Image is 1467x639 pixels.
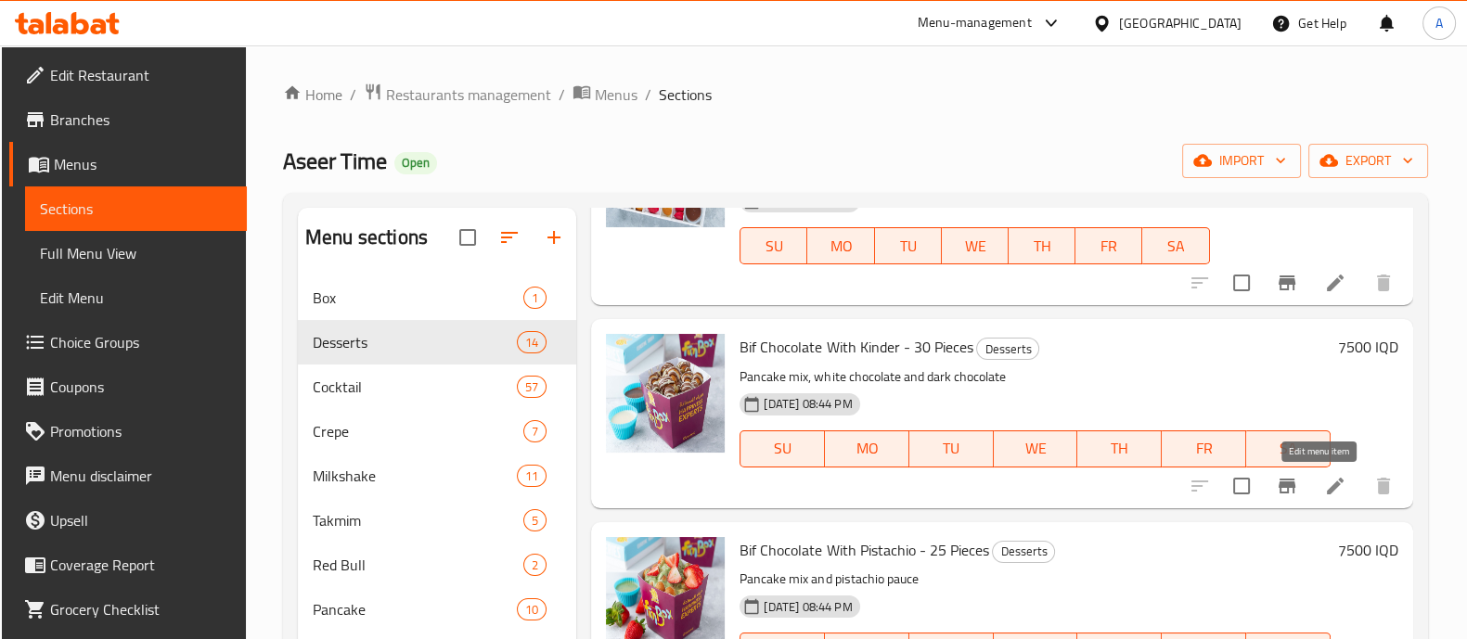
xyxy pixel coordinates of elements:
[298,454,576,498] div: Milkshake11
[1075,227,1142,264] button: FR
[283,140,387,182] span: Aseer Time
[350,83,356,106] li: /
[942,227,1009,264] button: WE
[1169,435,1239,462] span: FR
[992,541,1055,563] div: Desserts
[1308,144,1428,178] button: export
[1150,233,1202,260] span: SA
[949,233,1001,260] span: WE
[918,12,1032,34] div: Menu-management
[313,509,523,531] span: Takmim
[9,498,247,543] a: Upsell
[298,275,576,320] div: Box1
[740,568,1330,591] p: Pancake mix and pistachio pauce
[875,227,942,264] button: TU
[9,409,247,454] a: Promotions
[1324,272,1346,294] a: Edit menu item
[298,587,576,632] div: Pancake10
[386,83,551,106] span: Restaurants management
[517,376,547,398] div: items
[659,83,712,106] span: Sections
[1119,13,1242,33] div: [GEOGRAPHIC_DATA]
[518,334,546,351] span: 14
[50,509,232,531] span: Upsell
[50,109,232,131] span: Branches
[1338,334,1398,360] h6: 7500 IQD
[50,554,232,576] span: Coverage Report
[832,435,902,462] span: MO
[1435,13,1443,33] span: A
[9,543,247,587] a: Coverage Report
[517,465,547,487] div: items
[740,536,988,564] span: Bif Chocolate With Pistachio - 25 Pieces
[740,430,825,467] button: SU
[1361,464,1406,508] button: delete
[1254,435,1323,462] span: SA
[1197,149,1286,173] span: import
[523,287,547,309] div: items
[1083,233,1135,260] span: FR
[313,331,517,353] div: Desserts
[606,334,725,453] img: Bif Chocolate With Kinder - 30 Pieces
[517,598,547,620] div: items
[1246,430,1331,467] button: SA
[524,423,546,441] span: 7
[394,155,437,171] span: Open
[313,287,523,309] span: Box
[815,233,867,260] span: MO
[807,227,874,264] button: MO
[313,598,517,620] span: Pancake
[523,420,547,442] div: items
[50,465,232,487] span: Menu disclaimer
[40,287,232,309] span: Edit Menu
[1016,233,1068,260] span: TH
[298,364,576,409] div: Cocktail57
[1265,261,1309,305] button: Branch-specific-item
[1085,435,1154,462] span: TH
[9,320,247,364] a: Choice Groups
[748,233,800,260] span: SU
[595,83,637,106] span: Menus
[298,320,576,364] div: Desserts14
[313,554,523,576] span: Red Bull
[917,435,986,462] span: TU
[994,430,1078,467] button: WE
[1182,144,1301,178] button: import
[1222,263,1261,302] span: Select to update
[1001,435,1071,462] span: WE
[9,454,247,498] a: Menu disclaimer
[825,430,909,467] button: MO
[298,498,576,543] div: Takmim5
[1323,149,1413,173] span: export
[532,215,576,260] button: Add section
[487,215,532,260] span: Sort sections
[524,512,546,530] span: 5
[298,409,576,454] div: Crepe7
[40,198,232,220] span: Sections
[1162,430,1246,467] button: FR
[9,97,247,142] a: Branches
[1009,227,1075,264] button: TH
[523,509,547,531] div: items
[1077,430,1162,467] button: TH
[313,420,523,442] span: Crepe
[518,378,546,396] span: 57
[313,376,517,398] span: Cocktail
[448,218,487,257] span: Select all sections
[645,83,651,106] li: /
[523,554,547,576] div: items
[993,541,1054,562] span: Desserts
[9,142,247,186] a: Menus
[524,556,546,574] span: 2
[573,83,637,107] a: Menus
[50,420,232,442] span: Promotions
[313,465,517,487] span: Milkshake
[298,543,576,587] div: Red Bull2
[1361,261,1406,305] button: delete
[364,83,551,107] a: Restaurants management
